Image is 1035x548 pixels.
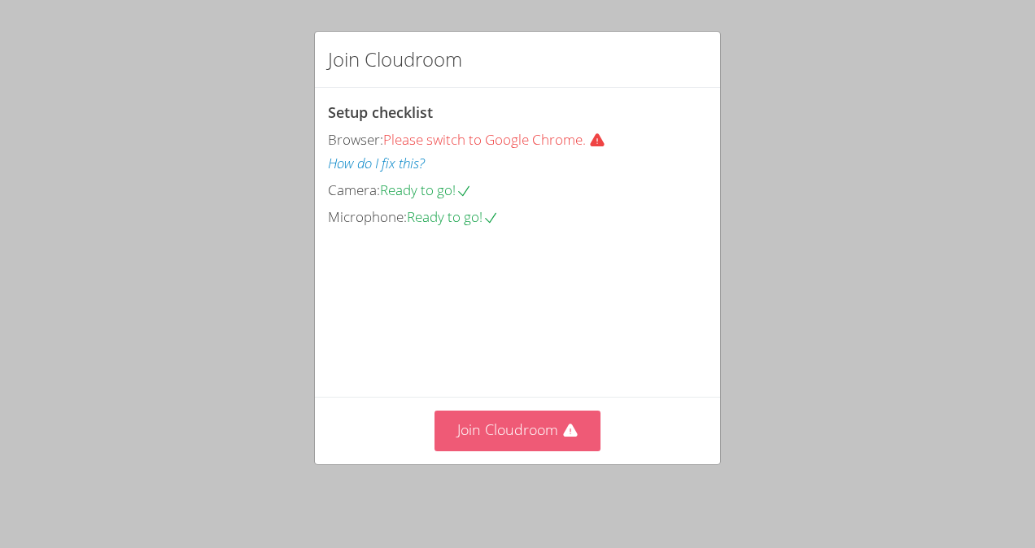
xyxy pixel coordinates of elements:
h2: Join Cloudroom [328,45,462,74]
button: Join Cloudroom [435,411,601,450]
span: Browser: [328,130,383,149]
span: Microphone: [328,207,407,226]
button: How do I fix this? [328,152,425,176]
span: Please switch to Google Chrome. [383,130,612,149]
span: Ready to go! [380,180,472,199]
span: Ready to go! [407,207,499,226]
span: Camera: [328,180,380,199]
span: Setup checklist [328,102,433,122]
